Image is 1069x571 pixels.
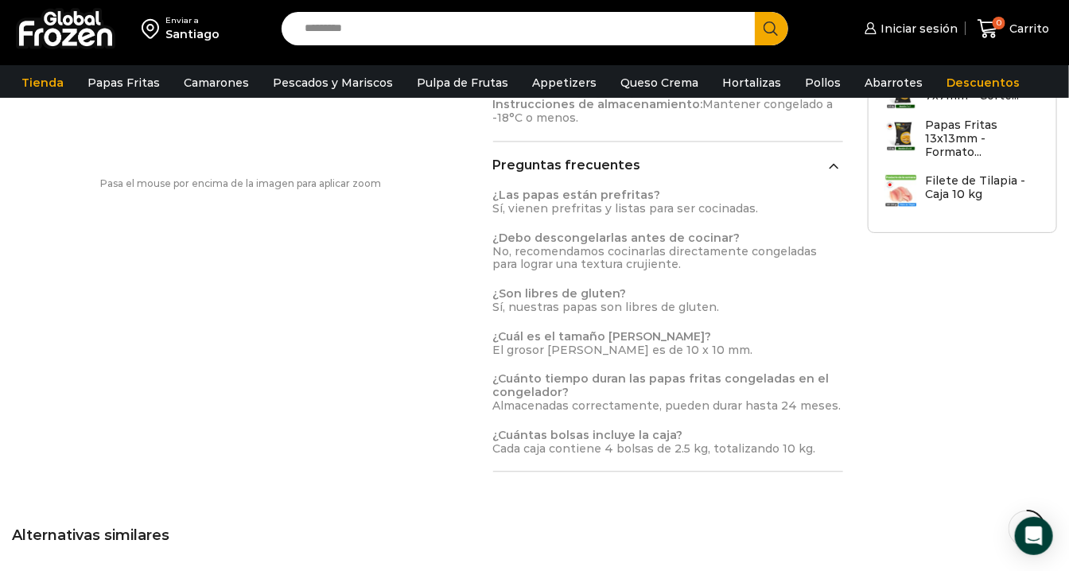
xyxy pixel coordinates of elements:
div: Open Intercom Messenger [1015,517,1053,555]
p: Pasa el mouse por encima de la imagen para aplicar zoom [12,178,469,189]
a: Appetizers [524,68,604,98]
a: Pollos [797,68,849,98]
a: Queso Crema [612,68,706,98]
a: Descuentos [939,68,1028,98]
strong: ¿Son libres de gluten? [493,286,627,301]
strong: ¿Cuántas bolsas incluye la caja? [493,428,683,442]
a: Filete de Tilapia - Caja 10 kg [884,174,1040,208]
h3: Filete de Tilapia - Caja 10 kg [926,174,1040,201]
a: Camarones [176,68,257,98]
span: Carrito [1005,21,1049,37]
a: Pescados y Mariscos [265,68,401,98]
div: Santiago [165,26,220,42]
p: Cada caja contiene 4 bolsas de 2.5 kg, totalizando 10 kg. [493,429,843,456]
a: Tienda [14,68,72,98]
p: Sí, vienen prefritas y listas para ser cocinadas. [493,188,843,216]
a: Hortalizas [714,68,789,98]
p: Almacenadas correctamente, pueden durar hasta 24 meses. [493,372,843,412]
a: Preguntas frecuentes [493,157,843,173]
a: 0 Carrito [974,10,1053,48]
a: Pulpa de Frutas [409,68,516,98]
div: Enviar a [165,15,220,26]
img: address-field-icon.svg [142,15,165,42]
a: Papas Fritas 13x13mm - Formato... [884,118,1040,166]
strong: ¿Cuánto tiempo duran las papas fritas congeladas en el congelador? [493,371,830,399]
a: Iniciar sesión [861,13,958,45]
p: El grosor [PERSON_NAME] es de 10 x 10 mm. [493,330,843,357]
strong: ¿Las papas están prefritas? [493,188,661,202]
span: Alternativas similares [12,526,169,544]
a: Abarrotes [857,68,931,98]
strong: ¿Cuál es el tamaño [PERSON_NAME]? [493,329,712,344]
strong: Instrucciones de almacenamiento: [493,97,703,111]
button: Search button [755,12,788,45]
span: Iniciar sesión [877,21,958,37]
p: Sí, nuestras papas son libres de gluten. [493,287,843,314]
span: 0 [993,17,1005,29]
p: No, recomendamos cocinarlas directamente congeladas para lograr una textura crujiente. [493,231,843,271]
a: Papas Fritas [80,68,168,98]
h3: Papas Fritas 13x13mm - Formato... [926,118,1040,158]
strong: ¿Debo descongelarlas antes de cocinar? [493,231,741,245]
